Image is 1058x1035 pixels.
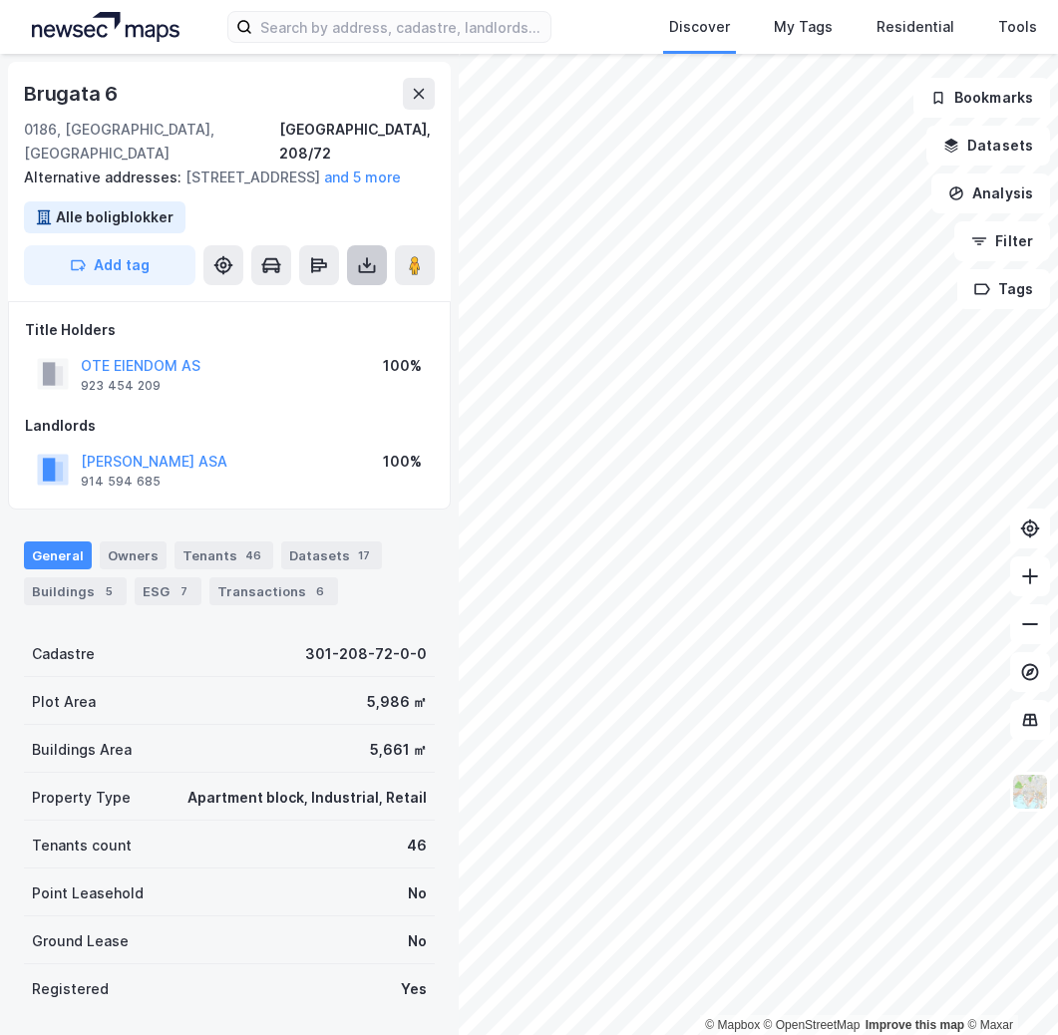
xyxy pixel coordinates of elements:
div: Tools [998,15,1037,39]
input: Search by address, cadastre, landlords, tenants or people [252,12,550,42]
div: 6 [310,581,330,601]
div: Yes [401,977,427,1001]
div: Discover [669,15,730,39]
div: 5,661 ㎡ [370,738,427,762]
div: 301-208-72-0-0 [305,642,427,666]
div: Ground Lease [32,929,129,953]
div: Landlords [25,414,434,438]
div: 923 454 209 [81,378,161,394]
div: Cadastre [32,642,95,666]
div: Tenants count [32,834,132,858]
div: Point Leasehold [32,881,144,905]
button: Datasets [926,126,1050,166]
div: No [408,929,427,953]
div: Datasets [281,541,382,569]
div: Buildings Area [32,738,132,762]
div: 5,986 ㎡ [367,690,427,714]
span: Alternative addresses: [24,169,185,185]
div: 100% [383,354,422,378]
div: 100% [383,450,422,474]
div: 914 594 685 [81,474,161,490]
div: Tenants [175,541,273,569]
div: No [408,881,427,905]
iframe: Chat Widget [958,939,1058,1035]
a: OpenStreetMap [764,1018,861,1032]
div: My Tags [774,15,833,39]
button: Filter [954,221,1050,261]
div: 46 [407,834,427,858]
img: Z [1011,773,1049,811]
a: Improve this map [866,1018,964,1032]
button: Bookmarks [913,78,1050,118]
div: 5 [99,581,119,601]
div: Buildings [24,577,127,605]
div: 46 [241,545,265,565]
div: 0186, [GEOGRAPHIC_DATA], [GEOGRAPHIC_DATA] [24,118,279,166]
button: Tags [957,269,1050,309]
button: Add tag [24,245,195,285]
div: 7 [174,581,193,601]
div: Owners [100,541,167,569]
div: Alle boligblokker [56,205,174,229]
button: Analysis [931,173,1050,213]
div: Transactions [209,577,338,605]
div: 17 [354,545,374,565]
div: Residential [877,15,954,39]
div: Registered [32,977,109,1001]
div: [STREET_ADDRESS] [24,166,419,189]
div: Apartment block, Industrial, Retail [187,786,427,810]
div: [GEOGRAPHIC_DATA], 208/72 [279,118,435,166]
div: General [24,541,92,569]
div: Brugata 6 [24,78,122,110]
div: Plot Area [32,690,96,714]
img: logo.a4113a55bc3d86da70a041830d287a7e.svg [32,12,179,42]
div: Property Type [32,786,131,810]
a: Mapbox [705,1018,760,1032]
div: ESG [135,577,201,605]
div: Title Holders [25,318,434,342]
